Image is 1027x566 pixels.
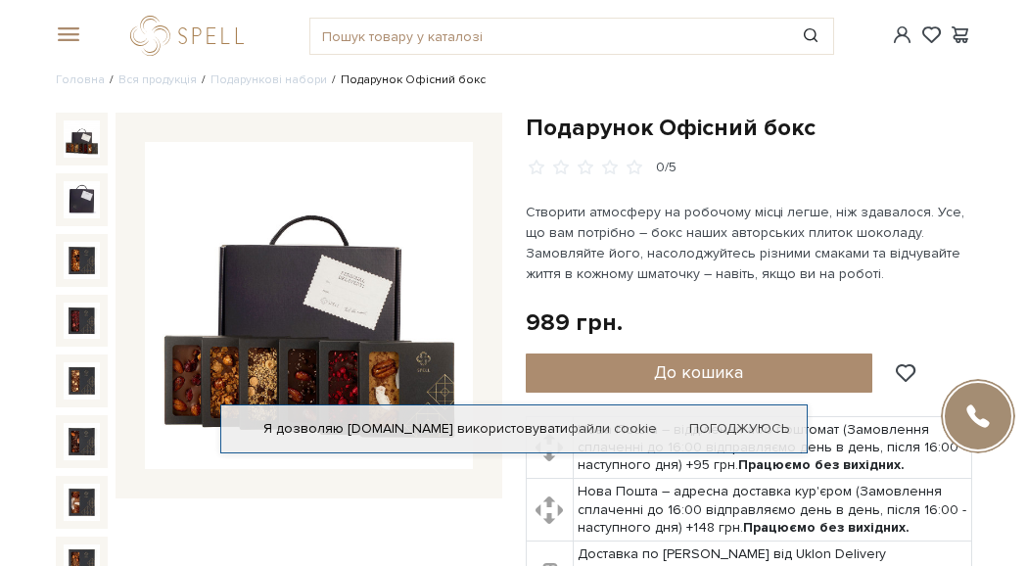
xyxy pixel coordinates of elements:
li: Подарунок Офісний бокс [327,71,486,89]
p: Створити атмосферу на робочому місці легше, ніж здавалося. Усе, що вам потрібно – бокс наших авто... [526,202,972,284]
input: Пошук товару у каталозі [310,19,788,54]
img: Подарунок Офісний бокс [64,423,101,460]
a: Подарункові набори [210,72,327,87]
b: Працюємо без вихідних. [743,519,910,536]
div: Я дозволяю [DOMAIN_NAME] використовувати [221,420,807,438]
div: 989 грн. [526,307,623,338]
img: Подарунок Офісний бокс [64,362,101,400]
img: Подарунок Офісний бокс [64,484,101,521]
img: Подарунок Офісний бокс [145,142,472,469]
img: Подарунок Офісний бокс [64,303,101,340]
img: Подарунок Офісний бокс [64,242,101,279]
td: Нова Пошта – адресна доставка кур'єром (Замовлення сплаченні до 16:00 відправляємо день в день, п... [573,479,971,542]
a: Вся продукція [118,72,197,87]
a: logo [130,16,253,56]
a: Погоджуюсь [689,420,789,438]
a: файли cookie [568,420,657,437]
button: Пошук товару у каталозі [788,19,833,54]
div: 0/5 [656,159,677,177]
img: Подарунок Офісний бокс [64,181,101,218]
button: До кошика [526,354,873,393]
span: До кошика [654,361,743,383]
h1: Подарунок Офісний бокс [526,113,972,143]
b: Працюємо без вихідних. [738,456,905,473]
a: Головна [56,72,105,87]
img: Подарунок Офісний бокс [64,120,101,158]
